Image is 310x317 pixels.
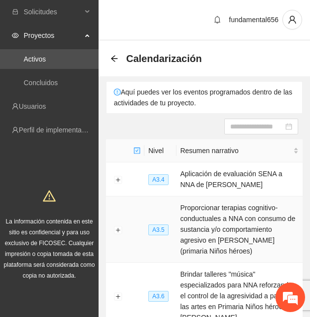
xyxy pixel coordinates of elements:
button: user [282,10,302,30]
span: Proyectos [24,26,82,45]
button: Expand row [114,226,122,234]
td: Proporcionar terapias cognitivo-conductuales a NNA con consumo de sustancia y/o comportamiento ag... [176,196,303,263]
th: Nivel [144,139,176,162]
th: Resumen narrativo [176,139,303,162]
span: exclamation-circle [114,89,121,95]
div: Back [110,55,118,63]
span: La información contenida en este sitio es confidencial y para uso exclusivo de FICOSEC. Cualquier... [4,218,95,279]
span: Calendarización [126,51,202,66]
span: A3.5 [148,224,169,235]
span: Resumen narrativo [180,145,291,156]
span: inbox [12,8,19,15]
span: eye [12,32,19,39]
span: A3.4 [148,174,169,185]
button: Expand row [114,176,122,184]
span: A3.6 [148,291,169,302]
a: Activos [24,55,46,63]
span: warning [43,190,56,202]
a: Perfil de implementadora [19,126,96,134]
span: bell [210,16,225,24]
button: bell [209,12,225,28]
span: check-square [134,147,140,154]
span: fundamental656 [229,16,278,24]
button: Expand row [114,292,122,300]
span: Solicitudes [24,2,82,22]
span: user [283,15,302,24]
span: arrow-left [110,55,118,63]
div: Aquí puedes ver los eventos programados dentro de las actividades de tu proyecto. [106,82,302,113]
a: Usuarios [19,102,46,110]
td: Aplicación de evaluación SENA a NNA de [PERSON_NAME] [176,162,303,196]
a: Concluidos [24,79,58,87]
